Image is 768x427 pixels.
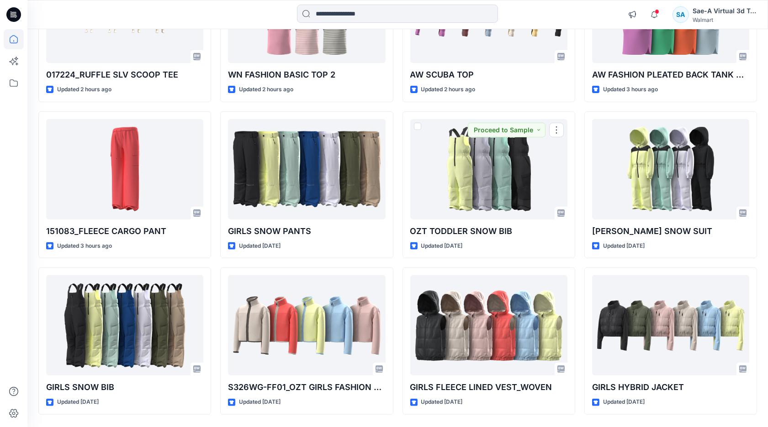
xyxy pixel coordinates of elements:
[239,241,281,251] p: Updated [DATE]
[603,241,645,251] p: Updated [DATE]
[410,275,567,375] a: GIRLS FLEECE LINED VEST_WOVEN
[239,397,281,407] p: Updated [DATE]
[693,16,757,23] div: Walmart
[228,119,385,219] a: GIRLS SNOW PANTS
[57,397,99,407] p: Updated [DATE]
[603,397,645,407] p: Updated [DATE]
[592,225,749,238] p: [PERSON_NAME] SNOW SUIT
[592,381,749,394] p: GIRLS HYBRID JACKET
[421,397,463,407] p: Updated [DATE]
[410,381,567,394] p: GIRLS FLEECE LINED VEST_WOVEN
[592,119,749,219] a: OZT TODDLER SNOW SUIT
[228,68,385,81] p: WN FASHION BASIC TOP 2
[673,6,689,23] div: SA
[228,381,385,394] p: S326WG-FF01_OZT GIRLS FASHION FLEECE
[46,119,203,219] a: 151083_FLEECE CARGO PANT
[46,225,203,238] p: 151083_FLEECE CARGO PANT
[421,241,463,251] p: Updated [DATE]
[693,5,757,16] div: Sae-A Virtual 3d Team
[592,275,749,375] a: GIRLS HYBRID JACKET
[46,275,203,375] a: GIRLS SNOW BIB
[421,85,476,94] p: Updated 2 hours ago
[592,68,749,81] p: AW FASHION PLEATED BACK TANK OPT1
[410,68,567,81] p: AW SCUBA TOP
[410,225,567,238] p: OZT TODDLER SNOW BIB
[410,119,567,219] a: OZT TODDLER SNOW BIB
[603,85,658,94] p: Updated 3 hours ago
[228,225,385,238] p: GIRLS SNOW PANTS
[57,85,111,94] p: Updated 2 hours ago
[46,381,203,394] p: GIRLS SNOW BIB
[57,241,112,251] p: Updated 3 hours ago
[46,68,203,81] p: 017224_RUFFLE SLV SCOOP TEE
[228,275,385,375] a: S326WG-FF01_OZT GIRLS FASHION FLEECE
[239,85,293,94] p: Updated 2 hours ago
